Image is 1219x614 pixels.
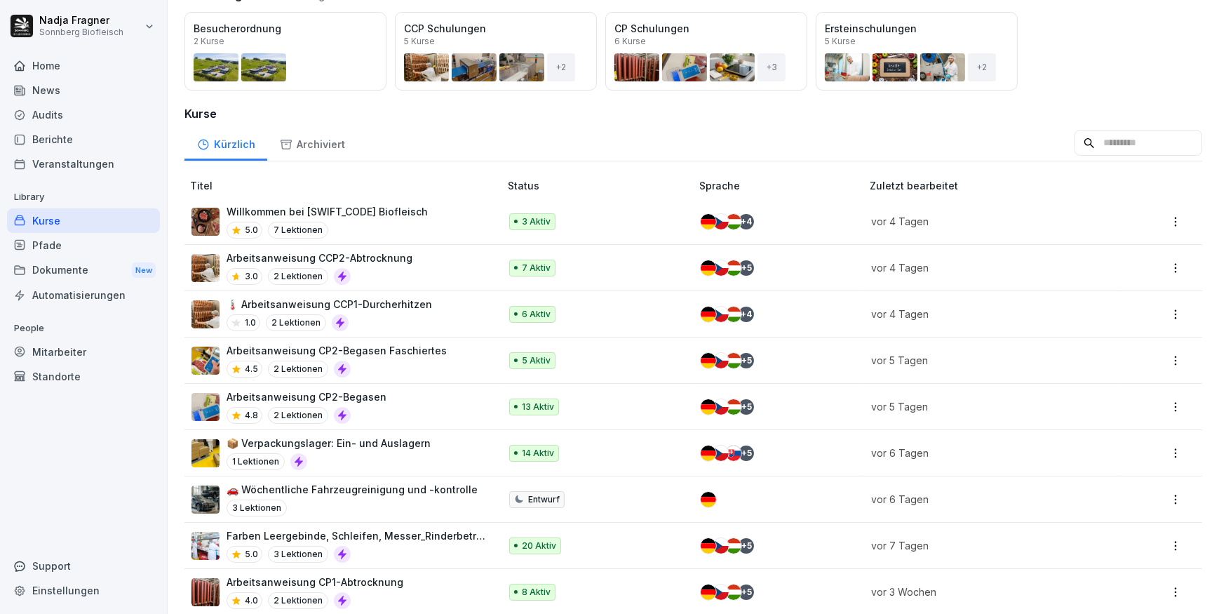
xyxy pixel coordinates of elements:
a: Kürzlich [184,125,267,161]
img: kcy5zsy084eomyfwy436ysas.png [191,254,220,282]
img: sk.svg [726,446,741,461]
div: + 5 [739,538,754,554]
img: cz.svg [713,353,729,368]
p: 4.0 [245,594,258,607]
img: cz.svg [713,214,729,229]
img: k0h6p37rkucdi2nwfcseq2gb.png [191,532,220,560]
p: vor 4 Tagen [871,214,1100,229]
img: cz.svg [713,399,729,415]
p: 7 Lektionen [268,222,328,239]
img: hu.svg [726,307,741,322]
img: de.svg [701,538,716,554]
div: Dokumente [7,258,160,283]
p: 6 Kurse [614,37,646,46]
a: CCP Schulungen5 Kurse+2 [395,12,597,91]
img: de.svg [701,399,716,415]
img: hu.svg [726,353,741,368]
p: CP Schulungen [614,21,798,36]
p: 6 Aktiv [522,308,551,321]
p: CCP Schulungen [404,21,588,36]
img: cz.svg [713,585,729,600]
p: People [7,317,160,340]
img: hvxepc8g01zu3rjqex5ywi6r.png [191,300,220,328]
img: cz.svg [713,538,729,554]
a: News [7,78,160,102]
div: New [132,262,156,279]
a: Standorte [7,364,160,389]
img: oenbij6eacdvlc0h8sr4t2f0.png [191,393,220,421]
p: vor 5 Tagen [871,353,1100,368]
p: vor 7 Tagen [871,538,1100,553]
p: 2 Lektionen [268,407,328,424]
a: DokumenteNew [7,258,160,283]
p: 3 Lektionen [227,500,287,516]
img: de.svg [701,446,716,461]
img: de.svg [701,307,716,322]
p: Nadja Fragner [39,15,123,27]
p: Farben Leergebinde, Schleifen, Messer_Rinderbetrieb [227,528,485,543]
div: + 2 [547,53,575,81]
p: 8 Aktiv [522,586,551,599]
p: Willkommen bei [SWIFT_CODE] Biofleisch [227,204,428,219]
p: 🌡️ Arbeitsanweisung CCP1-Durcherhitzen [227,297,432,312]
div: + 5 [739,585,754,600]
h3: Kurse [184,105,1202,122]
img: hu.svg [726,538,741,554]
p: 14 Aktiv [522,447,554,460]
img: cz.svg [713,260,729,276]
p: vor 3 Wochen [871,585,1100,599]
div: Veranstaltungen [7,152,160,176]
img: de.svg [701,214,716,229]
p: 🚗 Wöchentliche Fahrzeugreinigung und -kontrolle [227,482,478,497]
div: + 4 [739,214,754,229]
img: hu.svg [726,214,741,229]
a: Einstellungen [7,578,160,603]
p: 4.5 [245,363,258,375]
img: g1mf2oopp3hpfy5j4nli41fj.png [191,439,220,467]
p: 2 Lektionen [268,268,328,285]
p: 2 Lektionen [268,592,328,609]
p: vor 4 Tagen [871,260,1100,275]
div: Support [7,554,160,578]
p: 1.0 [245,316,256,329]
img: de.svg [701,492,716,507]
div: + 4 [739,307,754,322]
p: Library [7,186,160,208]
img: hu.svg [726,260,741,276]
p: vor 6 Tagen [871,446,1100,460]
a: Berichte [7,127,160,152]
p: 1 Lektionen [227,453,285,470]
p: vor 4 Tagen [871,307,1100,321]
div: Archiviert [267,125,357,161]
p: 5.0 [245,548,258,561]
p: 5 Aktiv [522,354,551,367]
img: cz.svg [713,446,729,461]
div: + 5 [739,399,754,415]
p: 13 Aktiv [522,401,554,413]
div: Kurse [7,208,160,233]
a: Audits [7,102,160,127]
p: Status [508,178,694,193]
a: Automatisierungen [7,283,160,307]
p: vor 6 Tagen [871,492,1100,507]
a: Besucherordnung2 Kurse [184,12,386,91]
img: de.svg [701,353,716,368]
a: Pfade [7,233,160,258]
p: Arbeitsanweisung CCP2-Abtrocknung [227,251,412,265]
img: hu.svg [726,399,741,415]
a: Ersteinschulungen5 Kurse+2 [816,12,1018,91]
a: CP Schulungen6 Kurse+3 [605,12,807,91]
p: 📦 Verpackungslager: Ein- und Auslagern [227,436,431,451]
p: 2 Lektionen [266,314,326,331]
p: 3 Aktiv [522,215,551,228]
p: Ersteinschulungen [825,21,1009,36]
img: hj9o9v8kzxvzc93uvlzx86ct.png [191,347,220,375]
div: Home [7,53,160,78]
p: Arbeitsanweisung CP2-Begasen [227,389,386,404]
p: 3 Lektionen [268,546,328,563]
